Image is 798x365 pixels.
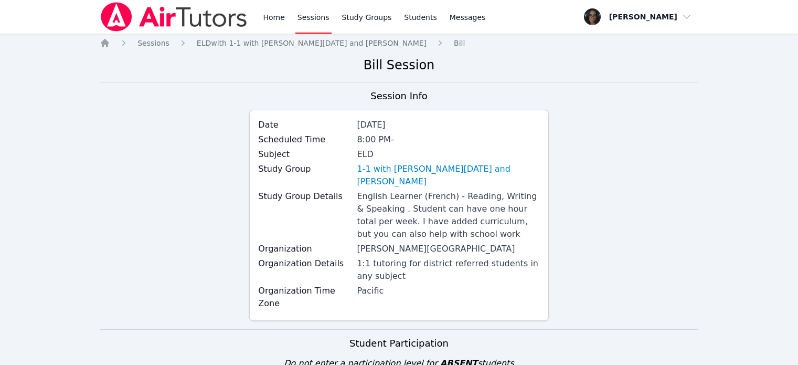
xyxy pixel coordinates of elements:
[357,243,539,255] div: [PERSON_NAME][GEOGRAPHIC_DATA]
[137,38,169,48] a: Sessions
[450,12,486,23] span: Messages
[197,39,427,47] span: ELD with 1-1 with [PERSON_NAME][DATE] and [PERSON_NAME]
[357,148,539,161] div: ELD
[357,119,539,131] div: [DATE]
[258,148,350,161] label: Subject
[100,336,698,351] h3: Student Participation
[258,133,350,146] label: Scheduled Time
[258,163,350,175] label: Study Group
[258,119,350,131] label: Date
[357,133,539,146] div: 8:00 PM -
[258,257,350,270] label: Organization Details
[258,243,350,255] label: Organization
[137,39,169,47] span: Sessions
[258,190,350,203] label: Study Group Details
[100,2,248,32] img: Air Tutors
[357,163,539,188] a: 1-1 with [PERSON_NAME][DATE] and [PERSON_NAME]
[100,38,698,48] nav: Breadcrumb
[357,190,539,241] div: English Learner (French) - Reading, Writing & Speaking . Student can have one hour total per week...
[357,285,539,297] div: Pacific
[100,57,698,74] h2: Bill Session
[454,38,465,48] a: Bill
[258,285,350,310] label: Organization Time Zone
[197,38,427,48] a: ELDwith 1-1 with [PERSON_NAME][DATE] and [PERSON_NAME]
[454,39,465,47] span: Bill
[370,89,427,103] h3: Session Info
[357,257,539,283] div: 1:1 tutoring for district referred students in any subject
